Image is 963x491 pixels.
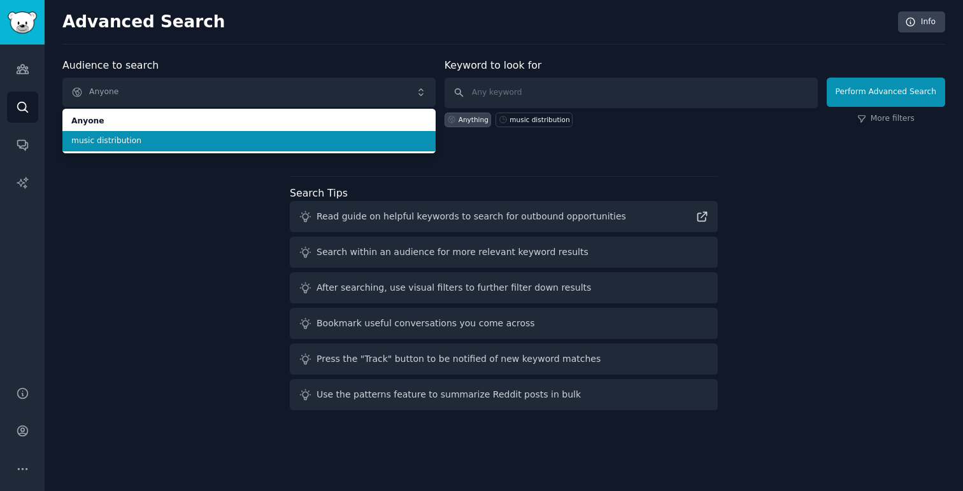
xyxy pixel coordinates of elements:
h2: Advanced Search [62,12,891,32]
span: Anyone [71,116,427,127]
span: music distribution [71,135,427,147]
a: More filters [857,113,915,125]
input: Any keyword [445,78,818,108]
div: Press the "Track" button to be notified of new keyword matches [317,352,601,366]
ul: Anyone [62,109,436,153]
div: Anything [459,115,489,124]
button: Anyone [62,78,436,107]
label: Audience to search [62,59,159,71]
button: Perform Advanced Search [827,78,945,107]
div: Bookmark useful conversations you come across [317,317,535,330]
div: music distribution [510,115,569,124]
a: Info [898,11,945,33]
label: Search Tips [290,187,348,199]
label: Keyword to look for [445,59,542,71]
img: GummySearch logo [8,11,37,34]
div: Read guide on helpful keywords to search for outbound opportunities [317,210,626,223]
div: Search within an audience for more relevant keyword results [317,246,588,259]
div: After searching, use visual filters to further filter down results [317,281,591,294]
div: Use the patterns feature to summarize Reddit posts in bulk [317,388,581,401]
